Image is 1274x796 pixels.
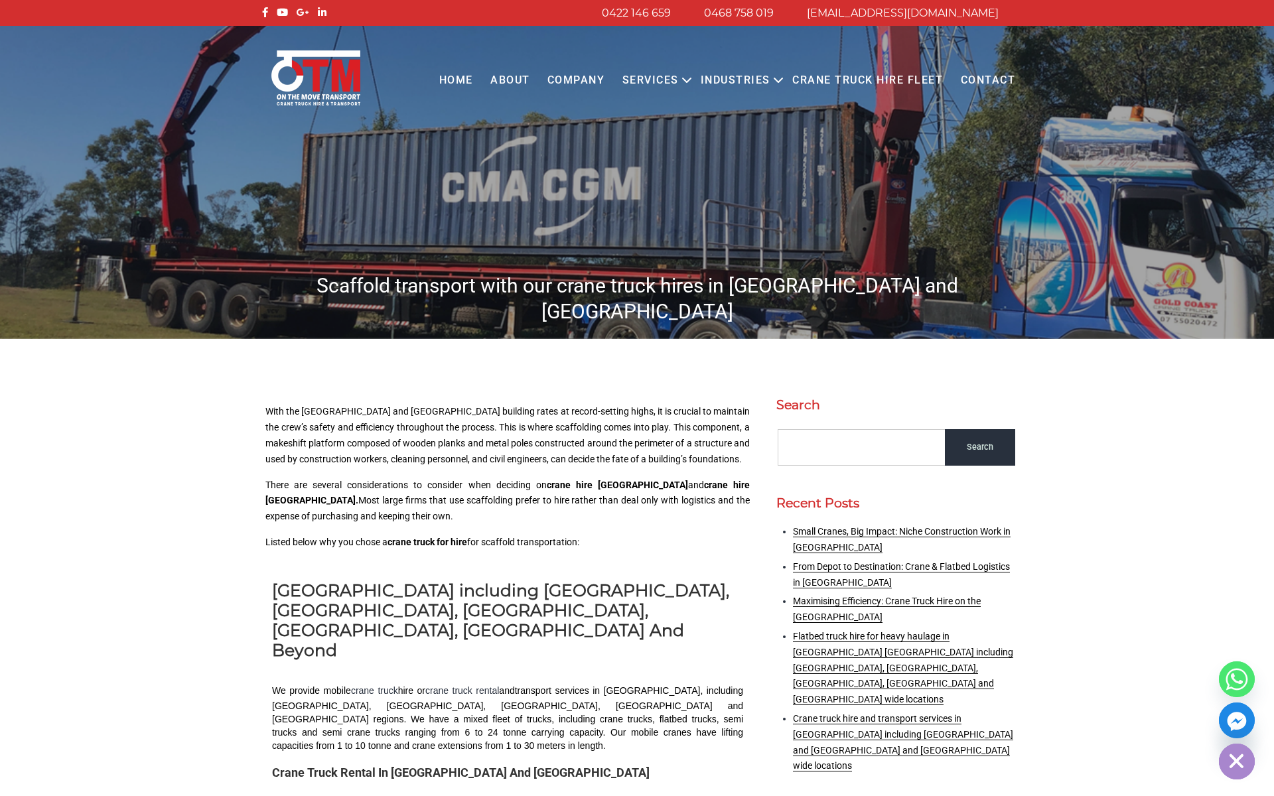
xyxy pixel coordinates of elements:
[265,478,750,525] p: There are several considerations to consider when deciding on and Most large firms that use scaff...
[807,7,999,19] a: [EMAIL_ADDRESS][DOMAIN_NAME]
[272,580,729,660] b: [GEOGRAPHIC_DATA] including [GEOGRAPHIC_DATA], [GEOGRAPHIC_DATA], [GEOGRAPHIC_DATA], [GEOGRAPHIC_...
[388,537,467,547] a: crane truck for hire
[265,535,750,551] p: Listed below why you chose a for scaffold transportation:
[269,49,363,107] img: Otmtransport
[793,631,1013,704] a: Flatbed truck hire for heavy haulage in [GEOGRAPHIC_DATA] [GEOGRAPHIC_DATA] including [GEOGRAPHIC...
[259,273,1015,324] h1: Scaffold transport with our crane truck hires in [GEOGRAPHIC_DATA] and [GEOGRAPHIC_DATA]
[515,685,701,696] span: Scaffold Transport
[602,7,671,19] a: 0422 146 659
[945,429,1015,466] input: Search
[692,62,779,99] a: Industries
[272,765,743,779] h2: Crane Truck Rental In [GEOGRAPHIC_DATA] And [GEOGRAPHIC_DATA]
[425,685,499,696] a: crane truck rental
[793,596,981,622] a: Maximising Efficiency: Crane Truck Hire on the [GEOGRAPHIC_DATA]
[547,480,688,490] a: crane hire [GEOGRAPHIC_DATA]
[793,561,1010,588] a: From Depot to Destination: Crane & Flatbed Logistics in [GEOGRAPHIC_DATA]
[776,524,1015,774] nav: Recent Posts
[1219,702,1255,738] a: Facebook_Messenger
[776,397,1015,413] h2: Search
[793,526,1011,553] a: Small Cranes, Big Impact: Niche Construction Work in [GEOGRAPHIC_DATA]
[793,713,1013,771] a: Crane truck hire and transport services in [GEOGRAPHIC_DATA] including [GEOGRAPHIC_DATA] and [GEO...
[265,404,750,467] p: With the [GEOGRAPHIC_DATA] and [GEOGRAPHIC_DATA] building rates at record-setting highs, it is cr...
[1219,661,1255,697] a: Whatsapp
[776,496,1015,511] h2: Recent Posts
[952,62,1024,99] a: Contact
[539,62,614,99] a: COMPANY
[272,683,743,752] div: We provide mobile hire or and , including [GEOGRAPHIC_DATA], [GEOGRAPHIC_DATA], [GEOGRAPHIC_DATA]...
[482,62,539,99] a: About
[704,7,774,19] a: 0468 758 019
[784,62,952,99] a: Crane Truck Hire Fleet
[430,62,481,99] a: Home
[351,685,398,696] a: crane truck
[614,62,687,99] a: Services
